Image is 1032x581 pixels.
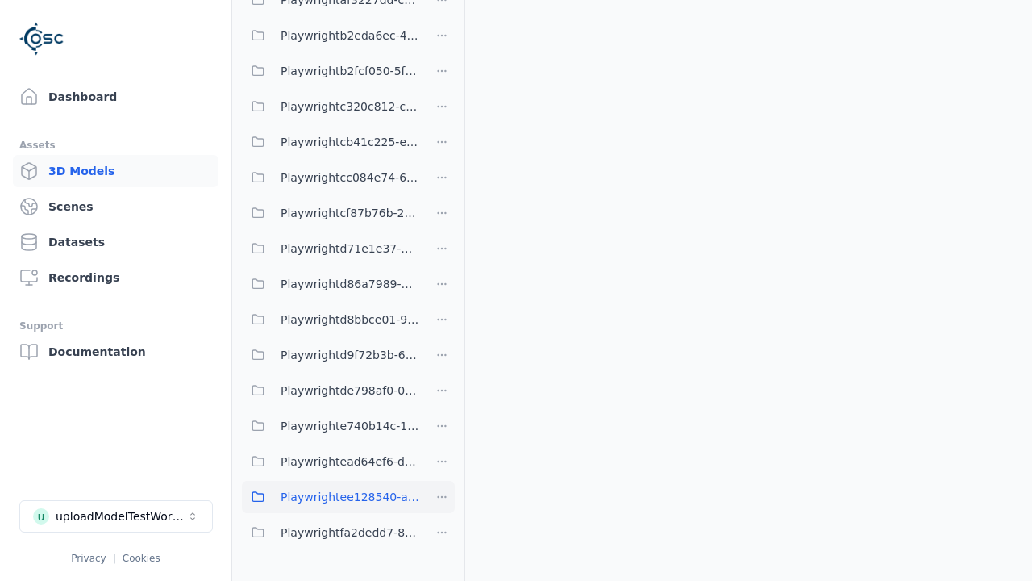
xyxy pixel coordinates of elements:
span: Playwrightb2eda6ec-40de-407c-a5c5-49f5bc2d938f [281,26,419,45]
a: Datasets [13,226,218,258]
a: Documentation [13,336,218,368]
button: Playwrightd8bbce01-9637-468c-8f59-1050d21f77ba [242,303,419,336]
span: Playwrightd9f72b3b-66f5-4fd0-9c49-a6be1a64c72c [281,345,419,365]
button: Playwrightb2eda6ec-40de-407c-a5c5-49f5bc2d938f [242,19,419,52]
span: Playwrightde798af0-0a13-4792-ac1d-0e6eb1e31492 [281,381,419,400]
span: Playwrightc320c812-c1c4-4e9b-934e-2277c41aca46 [281,97,419,116]
div: u [33,508,49,525]
button: Select a workspace [19,500,213,533]
button: Playwrightead64ef6-db1b-4d5a-b49f-5bade78b8f72 [242,445,419,478]
div: Support [19,316,212,336]
span: Playwrightcf87b76b-25d2-4f03-98a0-0e4abce8ca21 [281,203,419,223]
button: Playwrightc320c812-c1c4-4e9b-934e-2277c41aca46 [242,90,419,123]
button: Playwrightb2fcf050-5f27-47cb-87c2-faf00259dd62 [242,55,419,87]
button: Playwrightd71e1e37-d31c-4572-b04d-3c18b6f85a3d [242,232,419,265]
a: Privacy [71,553,106,564]
button: Playwrightd9f72b3b-66f5-4fd0-9c49-a6be1a64c72c [242,339,419,371]
button: Playwrightde798af0-0a13-4792-ac1d-0e6eb1e31492 [242,374,419,407]
span: Playwrightd86a7989-a27e-4cc3-9165-73b2f9dacd14 [281,274,419,294]
button: Playwrightcb41c225-e288-4c3c-b493-07c6e16c0d29 [242,126,419,158]
button: Playwrightee128540-aad7-45a2-a070-fbdd316a1489 [242,481,419,513]
button: Playwrighte740b14c-14da-4387-887c-6b8e872d97ef [242,410,419,442]
a: Dashboard [13,81,218,113]
span: Playwrightb2fcf050-5f27-47cb-87c2-faf00259dd62 [281,61,419,81]
span: Playwrightd8bbce01-9637-468c-8f59-1050d21f77ba [281,310,419,329]
div: Assets [19,136,212,155]
a: Scenes [13,190,218,223]
span: Playwrightcb41c225-e288-4c3c-b493-07c6e16c0d29 [281,132,419,152]
span: Playwrightee128540-aad7-45a2-a070-fbdd316a1489 [281,487,419,507]
button: Playwrightfa2dedd7-83d1-48b2-a06f-a16c3db01942 [242,516,419,549]
span: | [113,553,116,564]
a: Cookies [123,553,160,564]
button: Playwrightcc084e74-6bd9-4f7e-8d69-516a74321fe7 [242,161,419,194]
span: Playwrighte740b14c-14da-4387-887c-6b8e872d97ef [281,416,419,436]
button: Playwrightd86a7989-a27e-4cc3-9165-73b2f9dacd14 [242,268,419,300]
div: uploadModelTestWorkspace [56,508,186,525]
span: Playwrightfa2dedd7-83d1-48b2-a06f-a16c3db01942 [281,523,419,542]
img: Logo [19,16,64,61]
span: Playwrightead64ef6-db1b-4d5a-b49f-5bade78b8f72 [281,452,419,471]
span: Playwrightcc084e74-6bd9-4f7e-8d69-516a74321fe7 [281,168,419,187]
span: Playwrightd71e1e37-d31c-4572-b04d-3c18b6f85a3d [281,239,419,258]
button: Playwrightcf87b76b-25d2-4f03-98a0-0e4abce8ca21 [242,197,419,229]
a: Recordings [13,261,218,294]
a: 3D Models [13,155,218,187]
